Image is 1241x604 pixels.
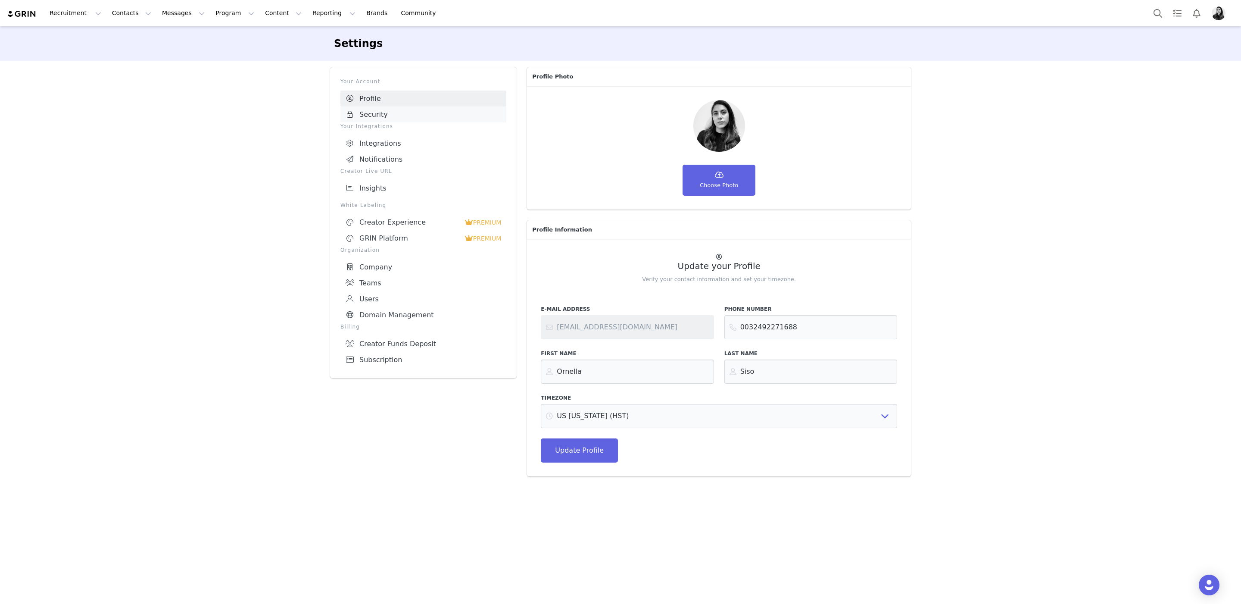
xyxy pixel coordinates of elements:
input: Contact support or your account administrator to change your email address [541,315,714,339]
a: Domain Management [340,307,506,323]
button: Recruitment [44,3,106,23]
label: Phone Number [724,305,897,313]
span: PREMIUM [473,219,502,226]
p: Billing [340,323,506,331]
a: Brands [361,3,395,23]
a: Subscription [340,352,506,368]
p: Creator Live URL [340,167,506,175]
span: Profile Information [532,225,592,234]
a: Users [340,291,506,307]
a: Tasks [1168,3,1187,23]
button: Search [1148,3,1167,23]
span: Update Profile [555,445,604,456]
span: PREMIUM [473,235,502,242]
button: Content [260,3,307,23]
button: Update Profile [541,438,618,463]
p: Your Integrations [340,122,506,130]
button: Profile [1207,6,1234,20]
h2: Update your Profile [541,261,897,271]
span: Choose Photo [700,181,738,190]
img: Your picture [693,100,745,152]
input: Phone Number [724,315,897,339]
label: Timezone [541,394,897,402]
a: Company [340,259,506,275]
span: Profile Photo [532,72,573,81]
button: Contacts [107,3,156,23]
a: Creator Funds Deposit [340,336,506,352]
a: Security [340,106,506,122]
img: grin logo [7,10,37,18]
input: First Name [541,360,714,384]
div: Creator Experience [346,218,465,227]
a: Notifications [340,151,506,167]
button: Reporting [307,3,361,23]
button: Messages [157,3,210,23]
label: First Name [541,350,714,357]
p: Organization [340,246,506,254]
div: GRIN Platform [346,234,465,243]
button: Notifications [1187,3,1206,23]
label: E-Mail Address [541,305,714,313]
a: Creator Experience PREMIUM [340,214,506,230]
p: Your Account [340,78,506,85]
a: Insights [340,180,506,196]
a: Integrations [340,135,506,151]
p: White Labeling [340,201,506,209]
select: Select Timezone [541,404,897,428]
img: 3988666f-b618-4335-b92d-0222703392cd.jpg [1212,6,1225,20]
div: Open Intercom Messenger [1199,575,1219,595]
a: GRIN Platform PREMIUM [340,230,506,246]
label: Last Name [724,350,897,357]
input: Last Name [724,360,897,384]
button: Program [210,3,259,23]
a: Profile [340,91,506,106]
a: Teams [340,275,506,291]
a: Community [396,3,445,23]
p: Verify your contact information and set your timezone. [541,275,897,284]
